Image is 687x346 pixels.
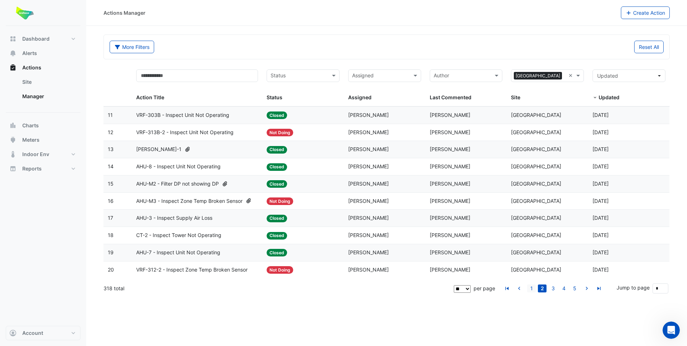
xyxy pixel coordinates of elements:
[136,214,212,222] span: AHU-3 - Inspect Supply Air Loss
[593,69,665,82] button: Updated
[430,181,470,187] span: [PERSON_NAME]
[597,73,618,79] span: Updated
[430,198,470,204] span: [PERSON_NAME]
[22,136,40,144] span: Meters
[108,198,114,204] span: 16
[430,267,470,273] span: [PERSON_NAME]
[569,284,580,292] li: page 5
[593,267,609,273] span: 2025-05-27T09:21:55.431
[430,94,471,100] span: Last Commented
[267,249,287,256] span: Closed
[593,112,609,118] span: 2025-08-07T09:53:41.828
[595,284,603,292] a: go to last page
[511,146,561,152] span: [GEOGRAPHIC_DATA]
[593,215,609,221] span: 2025-06-24T08:26:26.428
[136,94,164,100] span: Action Title
[6,326,80,340] button: Account
[108,249,114,255] span: 19
[22,64,41,71] span: Actions
[267,129,293,136] span: Not Doing
[9,50,17,57] app-icon: Alerts
[6,32,80,46] button: Dashboard
[267,163,287,171] span: Closed
[559,284,568,292] a: 4
[267,232,287,240] span: Closed
[511,94,520,100] span: Site
[526,284,537,292] li: page 1
[430,163,470,169] span: [PERSON_NAME]
[348,146,389,152] span: [PERSON_NAME]
[568,72,575,80] span: Clear
[136,145,181,154] span: [PERSON_NAME]-1
[549,284,557,292] a: 3
[527,284,536,292] a: 1
[593,249,609,255] span: 2025-05-31T13:12:17.520
[511,232,561,238] span: [GEOGRAPHIC_DATA]
[136,163,221,171] span: AHU-8 - Inspect Unit Not Operating
[17,75,80,89] a: Site
[267,111,287,119] span: Closed
[634,41,664,53] button: Reset All
[267,266,293,274] span: Not Doing
[593,146,609,152] span: 2025-08-07T09:46:15.897
[348,267,389,273] span: [PERSON_NAME]
[348,129,389,135] span: [PERSON_NAME]
[108,181,114,187] span: 15
[9,64,17,71] app-icon: Actions
[6,133,80,147] button: Meters
[9,122,17,129] app-icon: Charts
[430,215,470,221] span: [PERSON_NAME]
[599,94,619,100] span: Updated
[108,163,114,169] span: 14
[136,111,229,119] span: VRF-303B - Inspect Unit Not Operating
[511,129,561,135] span: [GEOGRAPHIC_DATA]
[515,284,524,292] a: go to previous page
[6,60,80,75] button: Actions
[348,232,389,238] span: [PERSON_NAME]
[430,249,470,255] span: [PERSON_NAME]
[9,6,41,20] img: Company Logo
[108,232,114,238] span: 18
[593,163,609,169] span: 2025-08-06T13:54:46.026
[511,249,561,255] span: [GEOGRAPHIC_DATA]
[108,112,113,118] span: 11
[430,232,470,238] span: [PERSON_NAME]
[593,232,609,238] span: 2025-06-20T13:43:36.890
[348,198,389,204] span: [PERSON_NAME]
[267,94,282,100] span: Status
[136,249,220,257] span: AHU-7 - Inspect Unit Not Operating
[430,129,470,135] span: [PERSON_NAME]
[537,284,548,292] li: page 2
[593,129,609,135] span: 2025-08-07T09:52:41.825
[136,180,219,188] span: AHU-M2 - Filter DP not showing DP
[503,284,511,292] a: go to first page
[582,284,591,292] a: go to next page
[430,112,470,118] span: [PERSON_NAME]
[663,322,680,339] iframe: Intercom live chat
[6,118,80,133] button: Charts
[348,94,372,100] span: Assigned
[6,75,80,106] div: Actions
[267,215,287,222] span: Closed
[9,151,17,158] app-icon: Indoor Env
[570,284,579,292] a: 5
[6,161,80,176] button: Reports
[593,198,609,204] span: 2025-06-25T16:33:03.438
[136,231,221,240] span: CT-2 - Inspect Tower Not Operating
[9,165,17,172] app-icon: Reports
[621,6,670,19] button: Create Action
[22,35,50,42] span: Dashboard
[593,181,609,187] span: 2025-07-31T11:44:51.874
[511,215,561,221] span: [GEOGRAPHIC_DATA]
[9,136,17,144] app-icon: Meters
[514,72,562,80] span: [GEOGRAPHIC_DATA]
[103,9,146,17] div: Actions Manager
[108,129,113,135] span: 12
[9,35,17,42] app-icon: Dashboard
[511,267,561,273] span: [GEOGRAPHIC_DATA]
[22,165,42,172] span: Reports
[6,147,80,161] button: Indoor Env
[267,197,293,205] span: Not Doing
[110,41,154,53] button: More Filters
[348,249,389,255] span: [PERSON_NAME]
